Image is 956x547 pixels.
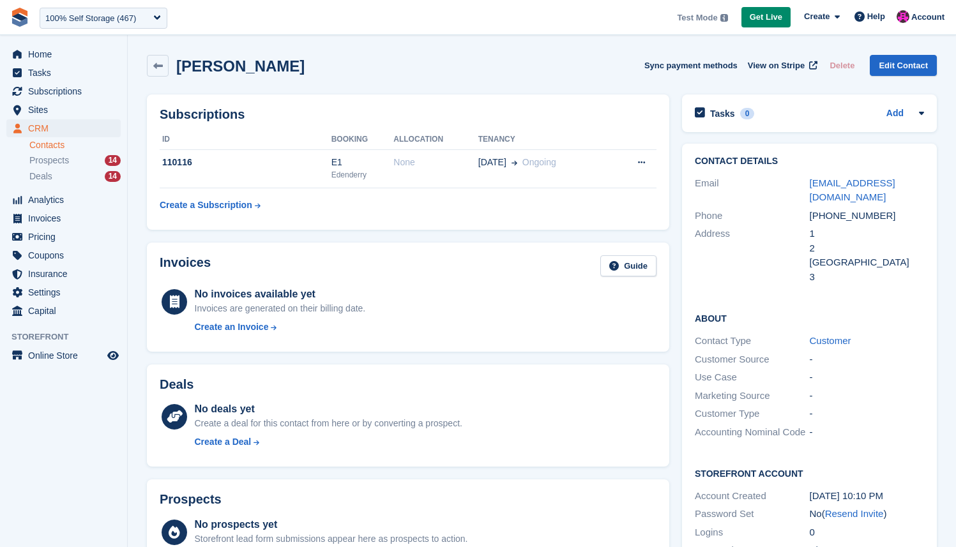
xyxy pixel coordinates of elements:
a: menu [6,302,121,320]
div: 100% Self Storage (467) [45,12,136,25]
span: Tasks [28,64,105,82]
span: Analytics [28,191,105,209]
div: Edenderry [331,169,394,181]
div: None [393,156,478,169]
div: Create an Invoice [195,320,269,334]
h2: About [695,311,924,324]
h2: Subscriptions [160,107,656,122]
a: menu [6,283,121,301]
div: - [810,425,925,440]
a: menu [6,347,121,364]
a: Edit Contact [870,55,937,76]
a: Contacts [29,139,121,151]
a: Add [886,107,904,121]
div: 1 [810,227,925,241]
div: No prospects yet [195,517,468,532]
div: Create a Deal [195,435,252,449]
img: Jamie Carroll [897,10,909,23]
span: Invoices [28,209,105,227]
span: Capital [28,302,105,320]
div: No invoices available yet [195,287,366,302]
div: E1 [331,156,394,169]
h2: Storefront Account [695,467,924,479]
div: Create a Subscription [160,199,252,212]
a: menu [6,246,121,264]
span: Online Store [28,347,105,364]
th: Booking [331,130,394,150]
div: - [810,389,925,403]
div: 0 [810,525,925,540]
a: Customer [810,335,851,346]
span: Ongoing [522,157,556,167]
button: Delete [824,55,860,76]
a: Deals 14 [29,170,121,183]
h2: Contact Details [695,156,924,167]
div: Account Created [695,489,810,504]
span: Home [28,45,105,63]
a: Prospects 14 [29,154,121,167]
div: No [810,507,925,521]
div: Email [695,176,810,205]
a: Get Live [741,7,791,28]
div: Contact Type [695,334,810,348]
div: Use Case [695,370,810,385]
div: Phone [695,209,810,223]
a: Guide [600,255,656,276]
div: Marketing Source [695,389,810,403]
a: View on Stripe [743,55,820,76]
div: No deals yet [195,401,462,417]
div: Address [695,227,810,284]
a: menu [6,265,121,283]
th: ID [160,130,331,150]
div: Invoices are generated on their billing date. [195,302,366,315]
a: [EMAIL_ADDRESS][DOMAIN_NAME] [810,177,895,203]
a: menu [6,64,121,82]
a: Create a Deal [195,435,462,449]
span: Insurance [28,265,105,283]
span: Storefront [11,331,127,343]
h2: Tasks [710,108,735,119]
h2: Invoices [160,255,211,276]
div: Customer Type [695,407,810,421]
span: Prospects [29,154,69,167]
div: Create a deal for this contact from here or by converting a prospect. [195,417,462,430]
div: - [810,352,925,367]
div: 110116 [160,156,331,169]
a: menu [6,209,121,227]
div: [PHONE_NUMBER] [810,209,925,223]
span: Help [867,10,885,23]
span: [DATE] [478,156,506,169]
a: menu [6,101,121,119]
a: menu [6,191,121,209]
div: [GEOGRAPHIC_DATA] [810,255,925,270]
span: Sites [28,101,105,119]
div: Customer Source [695,352,810,367]
div: - [810,407,925,421]
a: Resend Invite [825,508,884,519]
a: menu [6,82,121,100]
div: [DATE] 10:10 PM [810,489,925,504]
img: stora-icon-8386f47178a22dfd0bd8f6a31ec36ba5ce8667c1dd55bd0f319d3a0aa187defe.svg [10,8,29,27]
a: menu [6,45,121,63]
div: 2 [810,241,925,256]
h2: [PERSON_NAME] [176,57,305,75]
span: Get Live [750,11,782,24]
div: 0 [740,108,755,119]
span: Subscriptions [28,82,105,100]
span: CRM [28,119,105,137]
span: View on Stripe [748,59,805,72]
a: Create a Subscription [160,193,261,217]
div: 14 [105,171,121,182]
span: Deals [29,170,52,183]
h2: Deals [160,377,193,392]
div: 14 [105,155,121,166]
div: - [810,370,925,385]
a: menu [6,228,121,246]
div: Logins [695,525,810,540]
span: ( ) [822,508,887,519]
img: icon-info-grey-7440780725fd019a000dd9b08b2336e03edf1995a4989e88bcd33f0948082b44.svg [720,14,728,22]
div: Accounting Nominal Code [695,425,810,440]
a: Create an Invoice [195,320,366,334]
span: Coupons [28,246,105,264]
div: Password Set [695,507,810,521]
